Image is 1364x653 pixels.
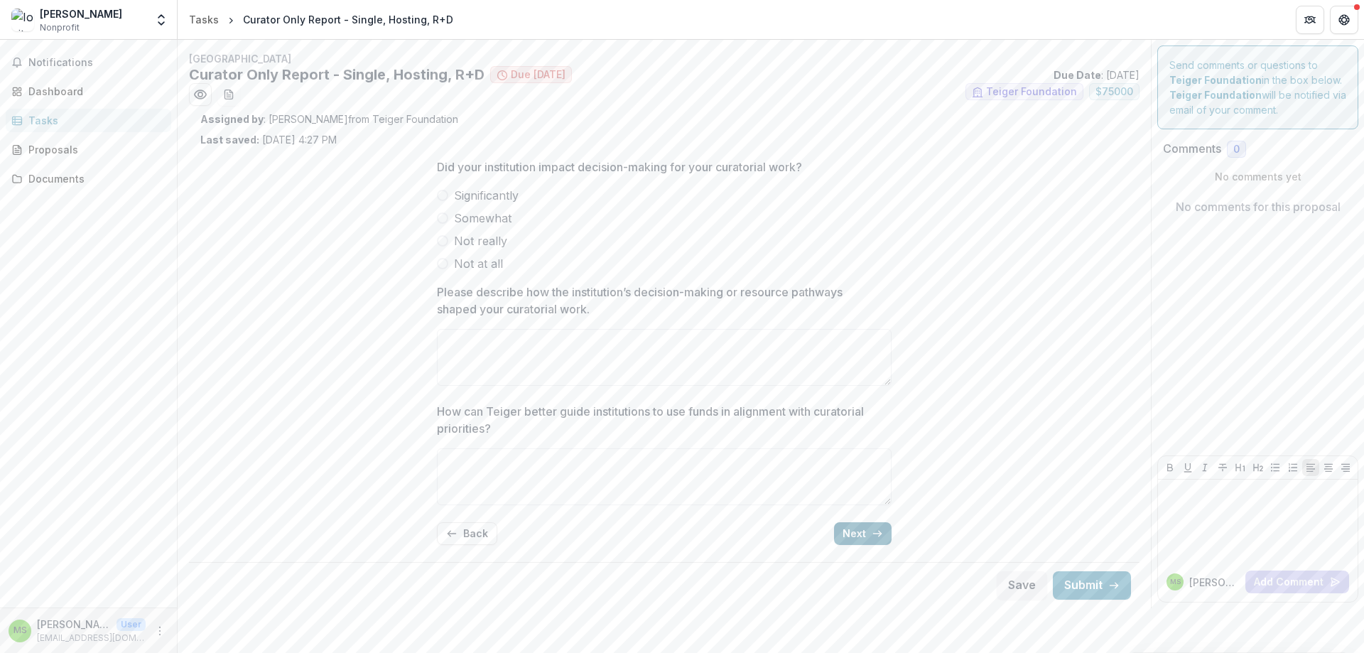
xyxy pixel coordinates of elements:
span: 0 [1233,144,1240,156]
span: Somewhat [454,210,511,227]
button: Strike [1214,459,1231,476]
img: Ionit Behar [11,9,34,31]
a: Tasks [6,109,171,132]
div: Dashboard [28,84,160,99]
span: Notifications [28,57,166,69]
strong: Assigned by [200,113,264,125]
button: Save [997,571,1047,600]
button: Partners [1296,6,1324,34]
div: Melissa Steins [1170,578,1181,585]
span: Not really [454,232,507,249]
p: User [117,618,146,631]
p: How can Teiger better guide institutions to use funds in alignment with curatorial priorities? [437,403,883,437]
span: Due [DATE] [511,69,565,81]
button: Heading 2 [1250,459,1267,476]
button: More [151,622,168,639]
button: download-word-button [217,83,240,106]
button: Ordered List [1284,459,1301,476]
button: Next [834,522,892,545]
span: Nonprofit [40,21,80,34]
button: Align Right [1337,459,1354,476]
button: Preview a6433b6d-0112-4f5f-bdd2-5f89a6544a4c.pdf [189,83,212,106]
span: $ 75000 [1095,86,1133,98]
strong: Last saved: [200,134,259,146]
button: Get Help [1330,6,1358,34]
p: [DATE] 4:27 PM [200,132,337,147]
div: Documents [28,171,160,186]
button: Back [437,522,497,545]
button: Underline [1179,459,1196,476]
a: Tasks [183,9,224,30]
p: [PERSON_NAME] [37,617,111,632]
div: Curator Only Report - Single, Hosting, R+D [243,12,453,27]
span: Teiger Foundation [986,86,1077,98]
p: : [PERSON_NAME] from Teiger Foundation [200,112,1128,126]
button: Italicize [1196,459,1213,476]
span: Not at all [454,255,503,272]
button: Align Left [1302,459,1319,476]
p: Please describe how the institution’s decision-making or resource pathways shaped your curatorial... [437,284,883,318]
div: Tasks [28,113,160,128]
div: Proposals [28,142,160,157]
p: Did your institution impact decision-making for your curatorial work? [437,158,802,176]
button: Add Comment [1245,571,1349,593]
button: Notifications [6,51,171,74]
a: Documents [6,167,171,190]
button: Submit [1053,571,1131,600]
a: Dashboard [6,80,171,103]
h2: Curator Only Report - Single, Hosting, R+D [189,66,485,83]
strong: Due Date [1054,69,1101,81]
p: No comments yet [1163,169,1353,184]
strong: Teiger Foundation [1169,74,1262,86]
div: Melissa Steins [13,626,27,635]
button: Bullet List [1267,459,1284,476]
button: Heading 1 [1232,459,1249,476]
a: Proposals [6,138,171,161]
nav: breadcrumb [183,9,459,30]
p: [PERSON_NAME] [1189,575,1240,590]
p: [EMAIL_ADDRESS][DOMAIN_NAME] [37,632,146,644]
button: Bold [1162,459,1179,476]
div: Send comments or questions to in the box below. will be notified via email of your comment. [1157,45,1358,129]
span: Significantly [454,187,519,204]
h2: Comments [1163,142,1221,156]
p: [GEOGRAPHIC_DATA] [189,51,1140,66]
p: : [DATE] [1054,68,1140,82]
div: Tasks [189,12,219,27]
p: No comments for this proposal [1176,198,1341,215]
strong: Teiger Foundation [1169,89,1262,101]
button: Open entity switcher [151,6,171,34]
button: Align Center [1320,459,1337,476]
div: [PERSON_NAME] [40,6,122,21]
